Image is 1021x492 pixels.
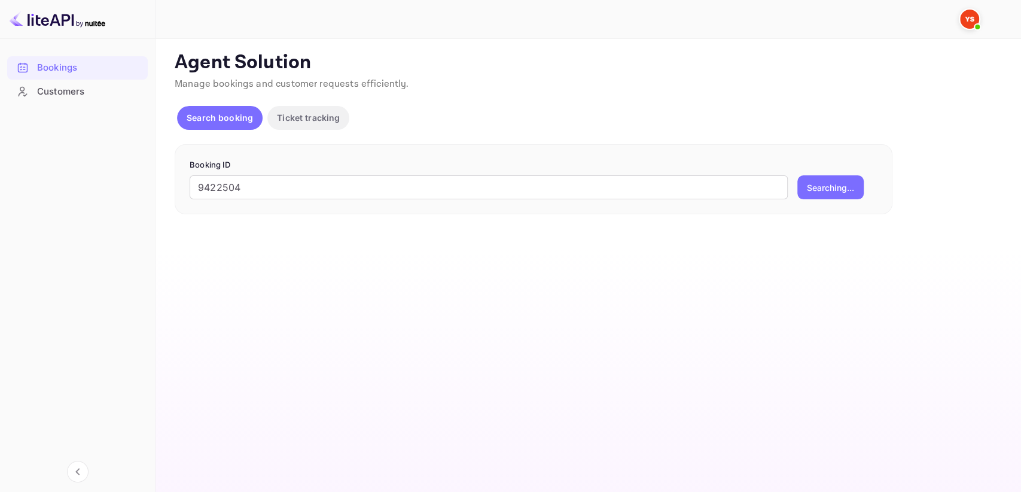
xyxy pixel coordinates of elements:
[7,56,148,78] a: Bookings
[277,111,340,124] p: Ticket tracking
[190,175,788,199] input: Enter Booking ID (e.g., 63782194)
[175,51,999,75] p: Agent Solution
[960,10,979,29] img: Yandex Support
[10,10,105,29] img: LiteAPI logo
[187,111,253,124] p: Search booking
[67,461,89,482] button: Collapse navigation
[7,80,148,102] a: Customers
[797,175,864,199] button: Searching...
[37,85,142,99] div: Customers
[190,159,877,171] p: Booking ID
[7,80,148,104] div: Customers
[175,78,409,90] span: Manage bookings and customer requests efficiently.
[7,56,148,80] div: Bookings
[37,61,142,75] div: Bookings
